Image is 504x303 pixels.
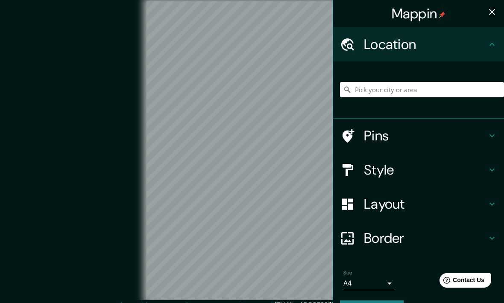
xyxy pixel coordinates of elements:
[147,1,357,299] canvas: Map
[392,5,446,22] h4: Mappin
[364,36,487,53] h4: Location
[364,230,487,247] h4: Border
[439,12,445,18] img: pin-icon.png
[333,153,504,187] div: Style
[333,119,504,153] div: Pins
[340,82,504,97] input: Pick your city or area
[428,270,495,294] iframe: Help widget launcher
[364,127,487,144] h4: Pins
[343,277,395,290] div: A4
[333,27,504,61] div: Location
[333,187,504,221] div: Layout
[364,195,487,213] h4: Layout
[333,221,504,255] div: Border
[364,161,487,178] h4: Style
[343,269,352,277] label: Size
